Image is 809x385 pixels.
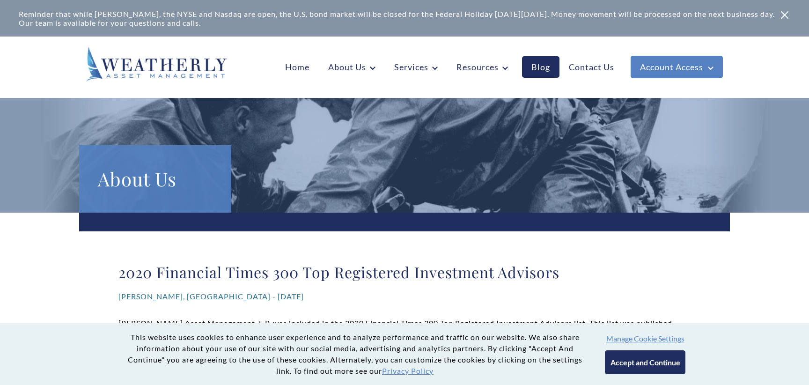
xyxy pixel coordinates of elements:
[124,332,586,377] p: This website uses cookies to enhance user experience and to analyze performance and traffic on ou...
[118,263,691,281] h2: 2020 Financial Times 300 Top Registered Investment Advisors
[605,350,685,374] button: Accept and Continue
[559,56,624,78] a: Contact Us
[118,289,691,304] p: [PERSON_NAME], [GEOGRAPHIC_DATA] - [DATE]
[382,366,434,375] a: Privacy Policy
[98,164,213,194] h1: About Us
[606,334,684,343] button: Manage Cookie Settings
[319,56,385,78] a: About Us
[86,47,227,81] img: Weatherly
[385,56,447,78] a: Services
[631,56,723,78] a: Account Access
[19,9,779,27] div: Reminder that while [PERSON_NAME], the NYSE and Nasdaq are open, the U.S. bond market will be clo...
[522,56,559,78] a: Blog
[276,56,319,78] a: Home
[447,56,517,78] a: Resources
